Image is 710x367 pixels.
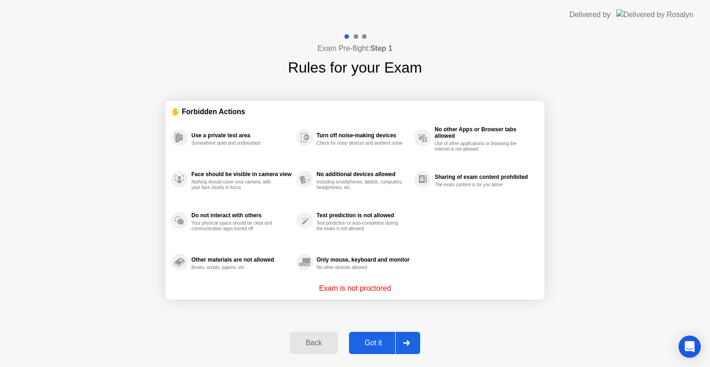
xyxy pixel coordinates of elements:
img: Delivered by Rosalyn [616,9,693,20]
div: Books, scripts, papers, etc [191,265,279,270]
h4: Exam Pre-flight: [318,43,392,54]
div: Got it [352,339,395,347]
button: Back [290,332,337,354]
div: Do not interact with others [191,212,292,219]
div: Sharing of exam content prohibited [435,174,534,180]
b: Step 1 [370,44,392,52]
button: Got it [349,332,420,354]
div: Back [293,339,335,347]
div: Text prediction is not allowed [317,212,410,219]
div: Somewhere quiet and undisturbed [191,141,279,146]
div: Use a private test area [191,132,292,139]
div: No other devices allowed [317,265,404,270]
div: No additional devices allowed [317,171,410,177]
div: Check for noisy devices and ambient noise [317,141,404,146]
div: Nothing should cover your camera, with your face clearly in focus [191,179,279,190]
div: Text prediction or auto-completion during the exam is not allowed [317,220,404,232]
h1: Rules for your Exam [288,56,422,79]
div: Use of other applications or browsing the internet is not allowed [435,141,522,152]
p: Exam is not proctored [319,283,391,294]
div: Turn off noise-making devices [317,132,410,139]
div: ✋ Forbidden Actions [171,106,539,117]
div: Open Intercom Messenger [679,336,701,358]
div: Your physical space should be clear and communication apps turned off [191,220,279,232]
div: Only mouse, keyboard and monitor [317,257,410,263]
div: The exam content is for you alone [435,182,522,188]
div: Delivered by [569,9,611,20]
div: Other materials are not allowed [191,257,292,263]
div: No other Apps or Browser tabs allowed [435,126,534,139]
div: Face should be visible in camera view [191,171,292,177]
div: Including smartphones, tablets, computers, headphones, etc. [317,179,404,190]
